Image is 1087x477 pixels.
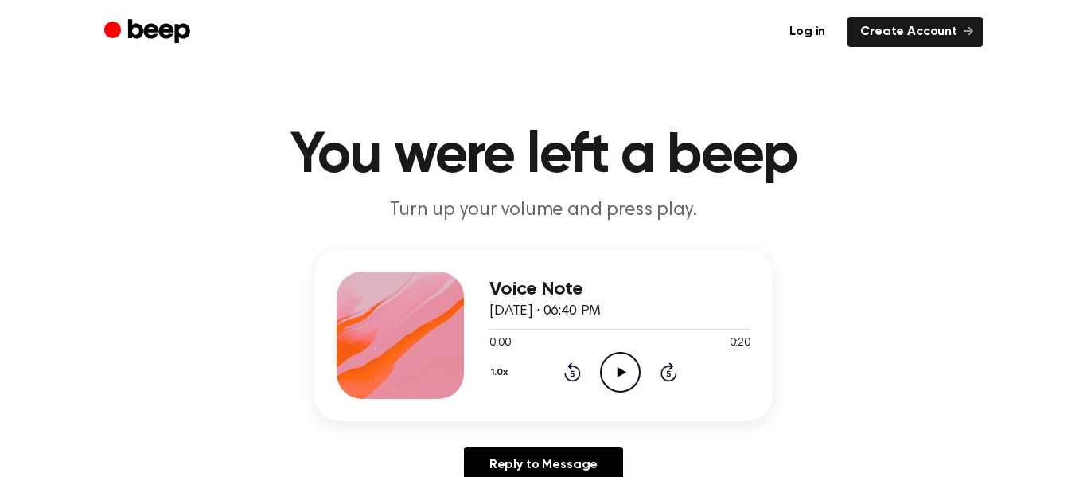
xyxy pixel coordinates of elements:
a: Beep [104,17,194,48]
a: Create Account [847,17,983,47]
h3: Voice Note [489,279,750,300]
a: Log in [777,17,838,47]
p: Turn up your volume and press play. [238,197,849,224]
h1: You were left a beep [136,127,951,185]
span: 0:20 [730,335,750,352]
span: [DATE] · 06:40 PM [489,304,601,319]
button: 1.0x [489,359,514,386]
span: 0:00 [489,335,510,352]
